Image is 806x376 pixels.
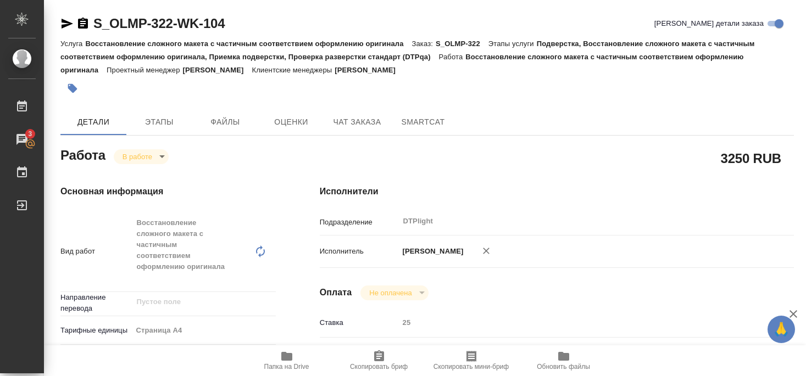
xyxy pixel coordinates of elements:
div: Страница А4 [132,321,276,340]
span: Оценки [265,115,318,129]
p: Клиентские менеджеры [252,66,335,74]
button: В работе [119,152,155,161]
input: Пустое поле [136,295,250,308]
span: 🙏 [772,318,791,341]
button: 🙏 [768,316,795,343]
div: В работе [360,285,428,300]
button: Скопировать ссылку [76,17,90,30]
span: Этапы [133,115,186,129]
p: Заказ: [412,40,436,48]
p: Направление перевода [60,292,132,314]
button: Удалить исполнителя [474,239,498,263]
div: RUB [399,342,754,361]
span: Папка на Drive [264,363,309,371]
button: Обновить файлы [518,345,610,376]
p: Подразделение [320,217,399,228]
p: Восстановление сложного макета с частичным соответствием оформлению оригинала [85,40,412,48]
span: Обновить файлы [537,363,590,371]
a: 3 [3,126,41,153]
h4: Исполнители [320,185,794,198]
button: Скопировать бриф [333,345,425,376]
p: Услуга [60,40,85,48]
h2: Работа [60,144,105,164]
p: Вид работ [60,246,132,257]
p: Проектный менеджер [107,66,182,74]
button: Папка на Drive [241,345,333,376]
div: В работе [114,149,169,164]
button: Не оплачена [366,288,415,298]
span: Скопировать бриф [350,363,408,371]
h2: 3250 RUB [721,149,781,167]
p: Ставка [320,317,399,328]
input: Пустое поле [399,315,754,330]
h4: Основная информация [60,185,276,198]
p: S_OLMP-322 [436,40,488,48]
a: S_OLMP-322-WK-104 [93,16,225,31]
span: Детали [67,115,120,129]
button: Скопировать мини-бриф [425,345,518,376]
button: Добавить тэг [60,76,85,100]
p: Исполнитель [320,246,399,257]
span: Скопировать мини-бриф [433,363,509,371]
span: SmartCat [397,115,449,129]
span: 3 [21,128,38,139]
p: Этапы услуги [488,40,537,48]
h4: Оплата [320,286,352,299]
button: Скопировать ссылку для ЯМессенджера [60,17,74,30]
span: Чат заказа [331,115,383,129]
p: Работа [439,53,466,61]
p: Тарифные единицы [60,325,132,336]
span: Файлы [199,115,252,129]
p: [PERSON_NAME] [183,66,252,74]
p: [PERSON_NAME] [399,246,464,257]
span: [PERSON_NAME] детали заказа [654,18,764,29]
p: [PERSON_NAME] [335,66,404,74]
